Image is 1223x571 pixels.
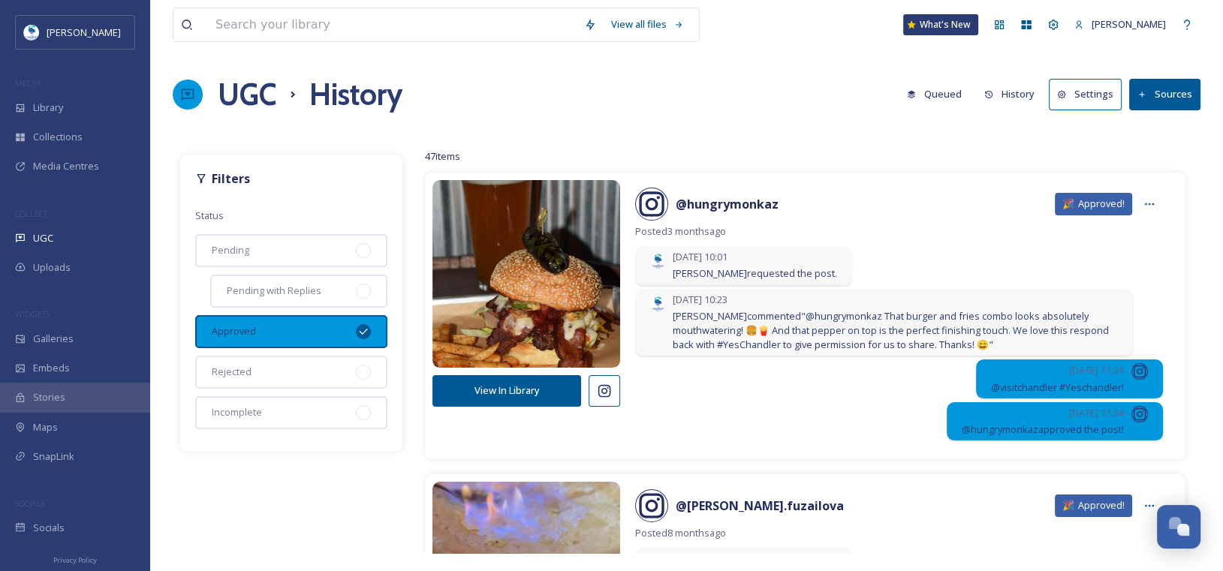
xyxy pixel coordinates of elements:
[53,550,97,568] a: Privacy Policy
[962,406,1124,420] span: [DATE] 11:34
[991,363,1124,377] span: [DATE] 11:34
[650,254,665,269] img: download.jpeg
[977,80,1042,109] button: History
[1055,193,1132,215] div: 🎉
[33,101,63,115] span: Library
[903,14,978,35] a: What's New
[309,72,402,117] h1: History
[1157,505,1200,548] button: Open Chat
[212,365,252,379] span: Rejected
[33,521,65,535] span: Socials
[218,72,276,117] a: UGC
[212,170,250,187] strong: Filters
[673,266,837,281] span: [PERSON_NAME] requested the post.
[676,497,844,515] a: @[PERSON_NAME].fuzailova
[33,159,99,173] span: Media Centres
[673,551,837,566] span: [DATE] 12:15
[977,80,1050,109] a: History
[991,380,1124,395] span: @visitchandler #Yeschandler!
[635,526,1163,540] span: Posted 8 months ago
[676,196,779,212] strong: @ hungrymonkaz
[1067,10,1173,39] a: [PERSON_NAME]
[15,77,41,89] span: MEDIA
[212,243,249,257] span: Pending
[15,497,45,509] span: SOCIALS
[1078,197,1125,211] span: Approved!
[15,308,50,320] span: WIDGETS
[33,130,83,144] span: Collections
[208,8,577,41] input: Search your library
[33,231,53,245] span: UGC
[53,555,97,565] span: Privacy Policy
[604,10,691,39] a: View all files
[47,26,121,39] span: [PERSON_NAME]
[432,375,581,406] button: View In Library
[962,422,1124,437] span: @ hungrymonkaz approved the post!
[673,309,1118,353] span: [PERSON_NAME] commented "@hungrymonkaz That burger and fries combo looks absolutely mouthwatering...
[212,405,262,419] span: Incomplete
[24,25,39,40] img: download.jpeg
[673,293,1118,307] span: [DATE] 10:23
[195,209,224,222] span: Status
[33,332,74,346] span: Galleries
[425,149,460,163] span: 47 items
[899,80,969,109] button: Queued
[1092,17,1166,31] span: [PERSON_NAME]
[650,296,665,311] img: download.jpeg
[676,195,779,213] a: @hungrymonkaz
[1055,494,1132,516] div: 🎉
[1049,79,1129,110] a: Settings
[33,449,74,464] span: SnapLink
[15,208,47,219] span: COLLECT
[673,250,837,264] span: [DATE] 10:01
[432,161,620,386] img: 18085474306669888.jpg
[33,361,70,375] span: Embeds
[1049,79,1122,110] button: Settings
[33,260,71,275] span: Uploads
[33,390,65,404] span: Stories
[635,224,1163,239] span: Posted 3 months ago
[33,420,58,434] span: Maps
[676,497,844,514] strong: @ [PERSON_NAME].fuzailova
[1129,79,1200,110] button: Sources
[212,324,256,338] span: Approved
[899,80,977,109] a: Queued
[1078,498,1125,512] span: Approved!
[227,284,321,298] span: Pending with Replies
